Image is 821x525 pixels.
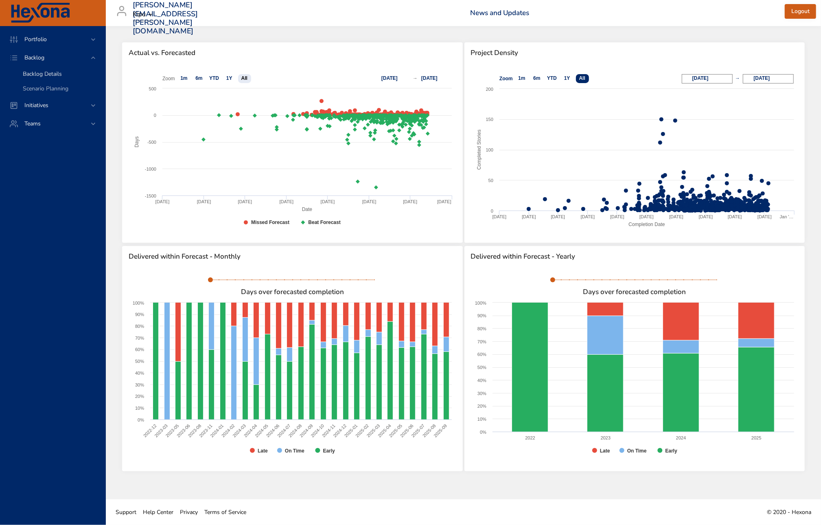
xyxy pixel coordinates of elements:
text: [DATE] [197,199,211,204]
text: Late [258,448,268,454]
text: Jan '… [779,214,793,219]
text: 2024-09 [299,423,314,438]
text: 60% [135,347,144,352]
text: 70% [477,339,486,344]
text: 2025-09 [433,423,448,438]
text: [DATE] [610,214,624,219]
a: Help Center [140,503,177,521]
span: Actual vs. Forecasted [129,49,456,57]
text: [DATE] [728,214,742,219]
div: Kipu [133,8,155,21]
text: 20% [477,404,486,409]
text: On Time [627,448,646,454]
text: [DATE] [238,199,252,204]
text: 2024-11 [321,423,336,438]
text: 2024-04 [243,423,258,438]
text: [DATE] [698,214,713,219]
text: 0% [480,430,486,435]
text: All [241,75,247,81]
text: YTD [547,75,556,81]
text: 1Y [564,75,570,81]
text: 80% [477,326,486,331]
text: 90% [477,313,486,318]
span: Backlog Details [23,70,62,78]
text: -500 [147,140,156,145]
text: [DATE] [692,75,708,81]
span: Privacy [180,508,198,516]
text: [DATE] [758,214,772,219]
text: 2024-01 [209,423,224,438]
text: 2024-05 [254,423,269,438]
text: 0% [138,417,144,422]
text: 1m [180,75,187,81]
text: 50 [488,178,493,183]
text: 2024-02 [221,423,236,438]
text: 2023-08 [187,423,202,438]
text: Early [323,448,335,454]
h6: Days over forecasted completion [471,288,799,296]
text: 2024-10 [310,423,325,438]
text: → [413,75,418,81]
span: Terms of Service [204,508,246,516]
span: © 2020 - Hexona [767,508,811,516]
text: 2023 [600,435,610,440]
text: 90% [135,312,144,317]
a: Support [112,503,140,521]
text: 100 [486,147,493,152]
text: Zoom [499,76,513,81]
text: 50% [477,365,486,370]
h3: [PERSON_NAME][EMAIL_ADDRESS][PERSON_NAME][DOMAIN_NAME] [133,1,198,36]
text: 80% [135,324,144,329]
text: Zoom [162,76,175,81]
text: [DATE] [362,199,377,204]
text: [DATE] [639,214,654,219]
text: → [735,75,740,81]
text: 30% [135,382,144,387]
text: Completion Date [628,222,665,227]
text: 1m [518,75,525,81]
text: On Time [285,448,304,454]
h6: Days over forecasted completion [129,288,456,296]
span: Delivered within Forecast - Monthly [129,253,456,261]
text: 2024-08 [287,423,302,438]
text: 2024-06 [265,423,280,438]
text: 6m [195,75,202,81]
text: [DATE] [421,75,438,81]
span: Teams [18,120,47,127]
text: [DATE] [403,199,417,204]
text: [DATE] [492,214,506,219]
text: 2024 [676,435,685,440]
text: [DATE] [522,214,536,219]
text: 2025-04 [377,423,392,438]
text: 500 [149,86,156,91]
text: 40% [477,378,486,383]
text: 2025-06 [399,423,414,438]
span: Backlog [18,54,51,62]
a: Terms of Service [201,503,250,521]
span: Support [116,508,136,516]
text: [DATE] [669,214,683,219]
span: Logout [791,7,810,17]
text: 2024-07 [276,423,291,438]
text: 2025-05 [388,423,403,438]
text: 10% [135,406,144,411]
span: Help Center [143,508,173,516]
text: 60% [477,352,486,357]
text: Early [665,448,677,454]
text: 150 [486,117,493,122]
text: [DATE] [321,199,335,204]
a: News and Updates [470,8,529,18]
text: Beat Forecast [308,220,340,225]
span: Delivered within Forecast - Yearly [471,253,799,261]
text: 100% [475,301,486,305]
text: -1500 [145,193,156,198]
text: 30% [477,391,486,396]
span: Portfolio [18,35,53,43]
text: Completed Stories [476,130,482,170]
text: All [579,75,585,81]
text: 200 [486,87,493,92]
img: Hexona [10,3,71,23]
text: 2022-12 [142,423,158,438]
text: [DATE] [753,75,770,81]
span: Initiatives [18,101,55,109]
